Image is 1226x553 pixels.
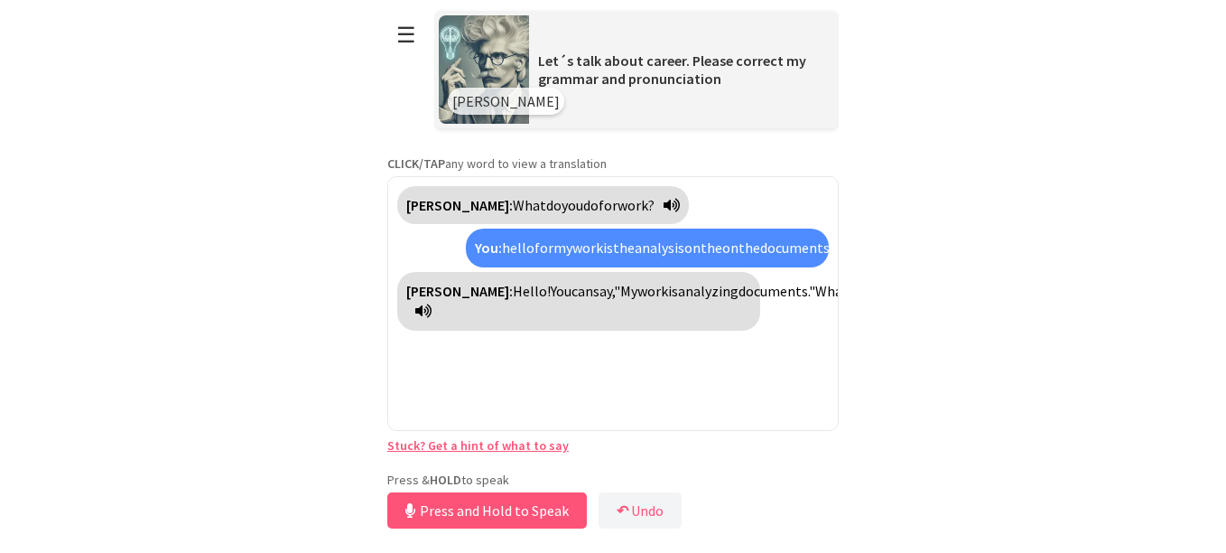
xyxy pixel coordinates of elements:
[599,492,682,529] button: ↶Undo
[618,196,655,214] span: Click to translate
[553,239,572,257] span: my
[397,186,689,224] div: Click to translate
[513,282,551,300] span: Hello!
[613,239,635,257] span: the
[475,239,502,257] strong: You:
[571,282,593,300] span: can
[397,272,760,331] div: Click to translate
[738,282,815,300] span: documents."
[562,196,583,214] span: you
[387,12,425,58] button: ☰
[406,282,513,300] strong: [PERSON_NAME]:
[738,239,760,257] span: the
[466,229,829,267] div: Click to translate
[635,239,684,257] span: analysis
[452,92,560,110] span: [PERSON_NAME]
[760,239,830,257] span: documents
[406,196,513,214] strong: [PERSON_NAME]:
[551,282,571,300] span: You
[439,15,529,124] img: Scenario Image
[583,196,599,214] span: do
[387,155,445,172] strong: CLICK/TAP
[538,52,806,88] span: Let´s talk about career. Please correct my grammar and pronunciation
[387,472,839,488] p: Press & to speak
[387,155,839,172] p: any word to view a translation
[430,472,461,488] strong: HOLD
[572,239,603,257] span: work
[678,282,738,300] span: analyzing
[668,282,678,300] span: is
[534,239,553,257] span: for
[599,196,618,214] span: Click to translate
[614,282,637,300] span: "My
[701,239,722,257] span: the
[593,282,614,300] span: say,
[637,282,668,300] span: work
[815,282,849,300] span: What
[546,196,562,214] span: do
[513,196,546,214] span: Click to translate
[684,239,701,257] span: on
[603,239,613,257] span: is
[617,501,628,520] b: ↶
[387,437,569,454] a: Stuck? Get a hint of what to say
[502,239,534,257] span: hello
[387,492,587,529] button: Press and Hold to Speak
[722,239,738,257] span: on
